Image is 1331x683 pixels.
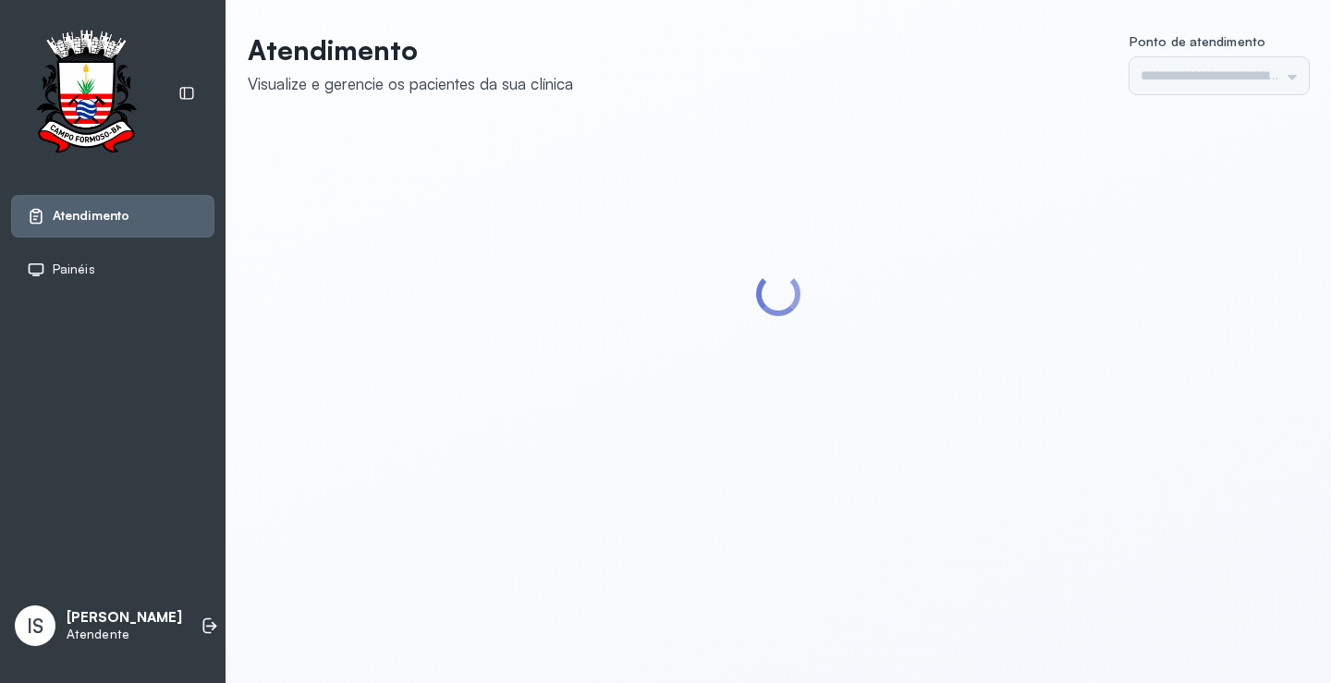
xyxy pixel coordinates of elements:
[53,262,95,277] span: Painéis
[248,74,573,93] div: Visualize e gerencie os pacientes da sua clínica
[53,208,129,224] span: Atendimento
[248,33,573,67] p: Atendimento
[1130,33,1265,49] span: Ponto de atendimento
[67,609,182,627] p: [PERSON_NAME]
[67,627,182,642] p: Atendente
[27,207,199,226] a: Atendimento
[19,30,153,158] img: Logotipo do estabelecimento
